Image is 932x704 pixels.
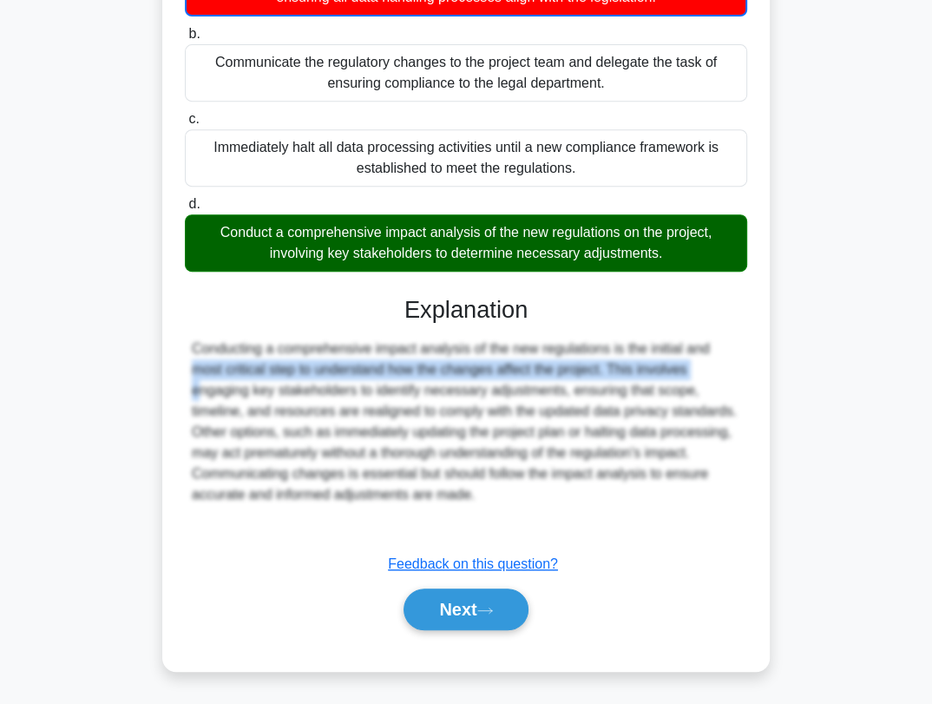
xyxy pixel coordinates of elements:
[188,196,200,211] span: d.
[404,589,528,630] button: Next
[388,556,558,571] a: Feedback on this question?
[185,129,747,187] div: Immediately halt all data processing activities until a new compliance framework is established t...
[188,26,200,41] span: b.
[185,44,747,102] div: Communicate the regulatory changes to the project team and delegate the task of ensuring complian...
[195,296,737,325] h3: Explanation
[185,214,747,272] div: Conduct a comprehensive impact analysis of the new regulations on the project, involving key stak...
[188,111,199,126] span: c.
[192,339,740,505] div: Conducting a comprehensive impact analysis of the new regulations is the initial and most critica...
